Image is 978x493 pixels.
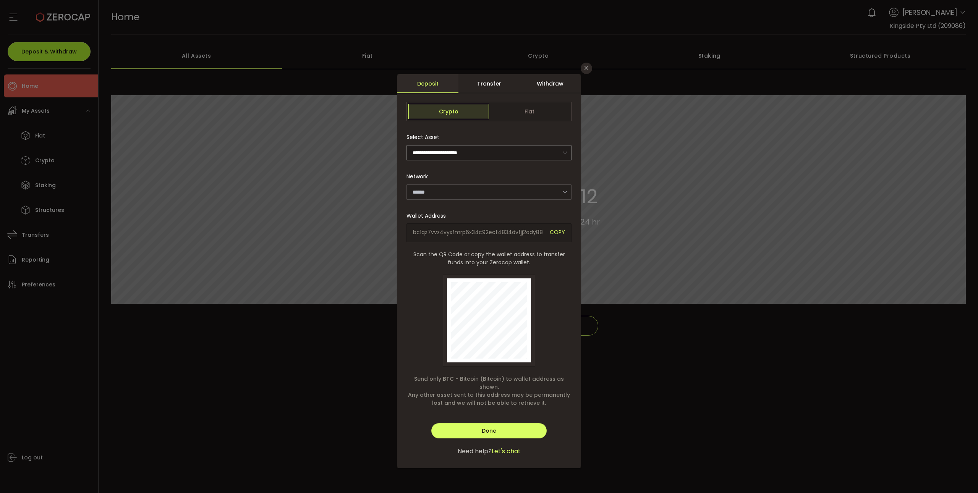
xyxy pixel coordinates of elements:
[887,411,978,493] iframe: Chat Widget
[550,228,565,237] span: COPY
[406,375,572,391] span: Send only BTC - Bitcoin (Bitcoin) to wallet address as shown.
[406,133,444,141] label: Select Asset
[406,173,432,180] label: Network
[458,447,492,456] span: Need help?
[431,423,547,438] button: Done
[458,74,520,93] div: Transfer
[520,74,581,93] div: Withdraw
[406,391,572,407] span: Any other asset sent to this address may be permanently lost and we will not be able to retrieve it.
[581,63,592,74] button: Close
[406,212,450,220] label: Wallet Address
[482,427,496,435] span: Done
[397,74,581,468] div: dialog
[492,447,521,456] span: Let's chat
[489,104,570,119] span: Fiat
[408,104,489,119] span: Crypto
[406,251,572,267] span: Scan the QR Code or copy the wallet address to transfer funds into your Zerocap wallet.
[397,74,458,93] div: Deposit
[413,228,544,237] span: bc1qz7vvz4vyxfmrp6x34c92ecf4834dvfjj2ady88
